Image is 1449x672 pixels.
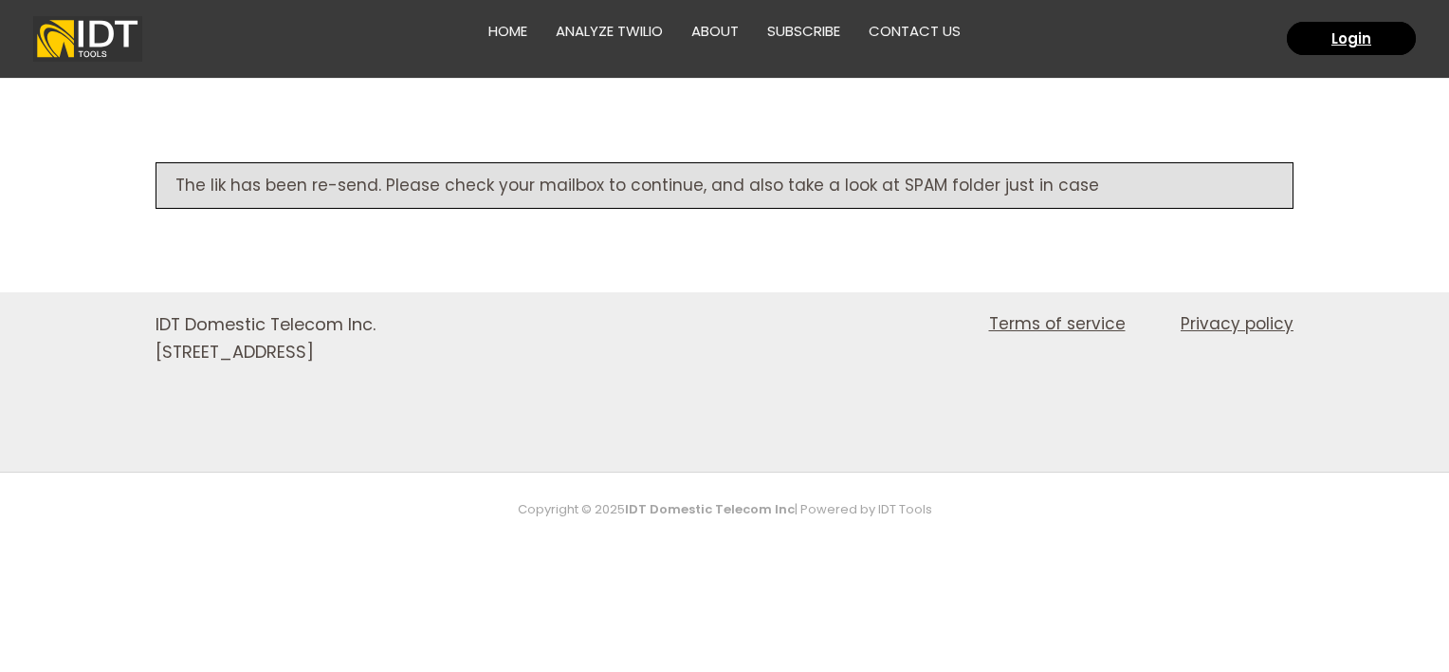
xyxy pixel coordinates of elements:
[156,312,376,336] span: IDT Domestic Telecom Inc.
[156,340,314,364] span: [STREET_ADDRESS]
[1133,311,1293,337] a: Privacy policy
[156,311,701,423] aside: Footer Widget 1
[942,311,1134,337] a: Terms of service
[474,8,975,69] nav: Site Navigation
[541,8,677,69] a: Analyze Twilio
[474,8,541,69] a: Home
[33,16,142,62] img: IDT Tools
[854,8,975,69] a: Contact us
[677,8,753,69] a: About
[753,8,854,69] a: Subscribe
[156,162,1293,209] div: The lik has been re-send. Please check your mailbox to continue, and also take a look at SPAM fol...
[1287,22,1416,55] a: Login
[156,500,1293,520] p: Copyright © 2025 | Powered by IDT Tools
[625,500,795,518] strong: IDT Domestic Telecom Inc
[748,311,1293,337] nav: Site Navigation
